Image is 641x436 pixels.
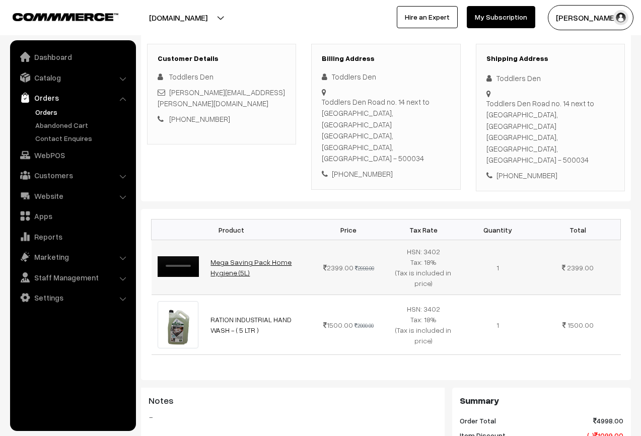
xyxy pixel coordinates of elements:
a: My Subscription [467,6,535,28]
video: Your browser does not support the video tag. [158,256,199,277]
img: Health pro.png [158,301,199,348]
th: Price [311,220,386,240]
a: Dashboard [13,48,132,66]
span: 1 [496,321,499,329]
span: 2399.00 [323,263,353,272]
span: Toddlers Den [169,72,213,81]
a: Orders [13,89,132,107]
strike: 2000.00 [354,322,374,329]
a: Abandoned Cart [33,120,132,130]
div: Toddlers Den [486,72,614,84]
div: Toddlers Den Road no. 14 next to [GEOGRAPHIC_DATA], [GEOGRAPHIC_DATA] [GEOGRAPHIC_DATA], [GEOGRAP... [486,98,614,166]
a: Reports [13,228,132,246]
a: Marketing [13,248,132,266]
blockquote: - [149,411,437,423]
th: Tax Rate [386,220,460,240]
h3: Summary [460,395,623,406]
a: Settings [13,288,132,307]
img: user [613,10,628,25]
div: [PHONE_NUMBER] [322,168,450,180]
a: Website [13,187,132,205]
div: Toddlers Den [322,71,450,83]
a: Apps [13,207,132,225]
a: [PHONE_NUMBER] [169,114,230,123]
a: Catalog [13,68,132,87]
a: WebPOS [13,146,132,164]
button: [DOMAIN_NAME] [114,5,243,30]
img: COMMMERCE [13,13,118,21]
span: 1 [496,263,499,272]
a: Customers [13,166,132,184]
a: Hire an Expert [397,6,458,28]
strike: 2998.00 [355,265,374,271]
h3: Notes [149,395,437,406]
span: 1500.00 [567,321,594,329]
span: 4998.00 [593,415,623,426]
a: Mega Saving Pack Home Hygiene (5L) [210,258,292,277]
span: 2399.00 [567,263,594,272]
a: Contact Enquires [33,133,132,143]
h3: Billing Address [322,54,450,63]
span: 1500.00 [323,321,353,329]
div: [PHONE_NUMBER] [486,170,614,181]
h3: Customer Details [158,54,286,63]
a: [PERSON_NAME][EMAIL_ADDRESS][PERSON_NAME][DOMAIN_NAME] [158,88,285,108]
a: COMMMERCE [13,10,101,22]
span: HSN: 3402 Tax: 18% (Tax is included in price) [395,305,451,345]
a: Staff Management [13,268,132,286]
div: Toddlers Den Road no. 14 next to [GEOGRAPHIC_DATA], [GEOGRAPHIC_DATA] [GEOGRAPHIC_DATA], [GEOGRAP... [322,96,450,164]
span: Order Total [460,415,496,426]
th: Total [535,220,620,240]
th: Product [152,220,312,240]
a: RATION INDUSTRIAL HAND WASH - ( 5 LTR ) [210,315,292,334]
th: Quantity [461,220,535,240]
button: [PERSON_NAME] [548,5,633,30]
span: HSN: 3402 Tax: 18% (Tax is included in price) [395,247,451,287]
h3: Shipping Address [486,54,614,63]
a: Orders [33,107,132,117]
